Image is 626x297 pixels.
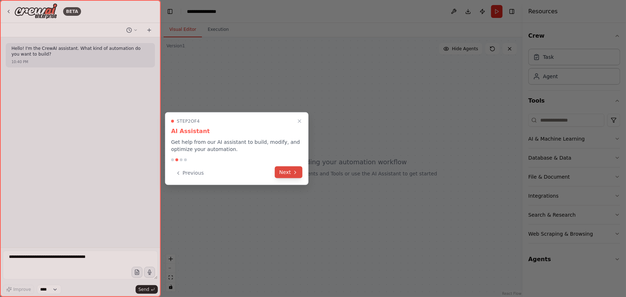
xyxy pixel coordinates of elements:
span: Step 2 of 4 [177,118,200,124]
button: Previous [171,167,208,179]
h3: AI Assistant [171,127,302,136]
p: Get help from our AI assistant to build, modify, and optimize your automation. [171,138,302,153]
button: Hide left sidebar [165,6,175,16]
button: Close walkthrough [295,117,304,126]
button: Next [275,166,302,178]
